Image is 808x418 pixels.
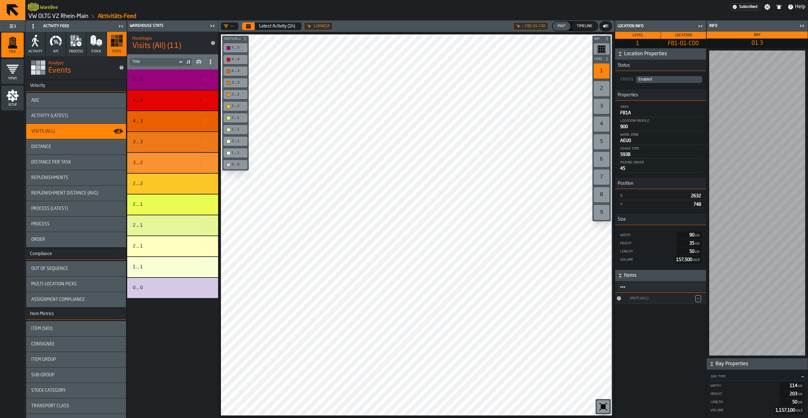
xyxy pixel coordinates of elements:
[222,65,249,77] div: button-toolbar-undefined
[620,250,674,254] div: Length
[710,409,772,413] div: Volume
[592,56,611,62] button: button-
[31,191,98,196] span: Replenishment Distance (AVG)
[127,278,218,298] div: stat-
[710,400,777,404] div: Length
[594,170,609,185] div: 7
[28,50,42,54] span: Activity
[31,129,55,134] span: Visits (All)
[31,403,121,409] div: Title
[31,222,121,227] div: Title
[26,321,126,336] div: stat-Item (SKU)
[232,151,246,155] div: 1 ... 1
[232,57,246,62] div: 4 ... 4
[28,1,39,13] a: logo-header
[133,265,143,270] div: 1 ... 1
[307,24,312,29] div: Hide filter
[1,103,24,107] span: Setup
[31,326,121,331] div: Title
[26,56,127,79] div: title-Events
[620,111,631,115] span: FB1A
[31,175,68,180] span: Replenishments
[127,111,218,131] div: stat-
[130,58,184,66] div: DropdownMenuValue-
[31,98,39,103] span: ABC
[225,115,246,121] div: 2 ... 1
[592,80,611,98] div: button-toolbar-undefined
[223,37,242,41] span: Visits (All)
[31,357,56,362] span: Item Group
[225,68,246,75] div: 4 ... 3
[620,133,701,137] div: Work Zone
[592,133,611,151] div: button-toolbar-undefined
[592,115,611,133] div: button-toolbar-undefined
[31,282,121,287] div: Title
[31,373,54,378] span: Sub Group
[31,357,121,362] div: Title
[133,244,143,249] div: 2 ... 1
[31,282,77,287] span: Multi-Location Picks
[1,33,24,58] li: menu Feed
[113,124,123,139] label: button-toggle-Show on Map
[127,236,218,256] div: stat-
[200,282,213,294] button: button-
[133,181,211,186] div: Title
[26,124,126,139] div: stat-Visits (All)
[31,113,121,118] div: Title
[555,24,568,28] div: Map
[26,248,126,260] h3: title-section-Compliance
[516,24,521,29] div: Hide filter
[592,42,611,56] div: button-toolbar-undefined
[223,24,233,29] div: DropdownMenuValue-
[232,163,246,167] div: 0 ... 0
[133,77,211,82] div: Title
[731,3,759,10] a: link-to-/wh/i/44979e6c-6f66-405e-9874-c1e29f02a54a/settings/billing
[620,139,631,143] span: AEU0
[26,80,126,92] h3: title-section-Velocity
[600,22,611,31] button: button-
[710,392,777,396] div: Height
[26,83,49,88] div: Velocity
[31,297,85,302] span: Assignment Compliance
[615,89,706,101] h3: title-section-Properties
[222,54,249,65] div: button-toolbar-undefined
[26,398,126,414] div: stat-Transport Class
[624,272,705,279] span: Items
[1,22,24,31] label: button-toggle-Toggle Full Menu
[222,36,249,42] button: button-
[785,3,808,11] label: button-toggle-Help
[619,103,702,117] div: StatList-item-Area
[592,62,611,80] div: button-toolbar-undefined
[132,41,203,51] span: Visits (All) (11)
[31,175,121,180] div: Title
[592,36,611,42] button: button-
[31,297,121,302] div: Title
[232,116,246,120] div: 2 ... 1
[40,4,58,10] h2: Sub Title
[26,155,126,170] div: stat-Distance per Task
[133,244,211,249] div: Title
[707,358,808,370] button: button-
[91,50,101,54] span: Stock
[574,24,595,28] div: Timeline
[242,22,301,30] div: Select date range
[133,223,211,228] div: Title
[31,388,121,393] div: Title
[615,281,706,293] h3: title-section-[object Object]
[31,191,121,196] div: Title
[200,261,213,273] button: button-
[26,277,126,292] div: stat-Multi-Location Picks
[232,46,246,50] div: 5 ... 5
[31,266,121,271] div: Title
[31,237,121,242] div: Title
[53,50,58,54] span: KPI
[200,240,213,253] button: button-
[116,22,125,30] label: button-toggle-Close me
[525,24,545,28] span: FB1-01-C00
[27,21,116,31] div: Activity Feed
[127,69,218,90] div: stat-
[225,138,246,145] div: 2 ... 1
[620,119,701,123] div: Location Profile
[26,170,126,185] div: stat-Replenishments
